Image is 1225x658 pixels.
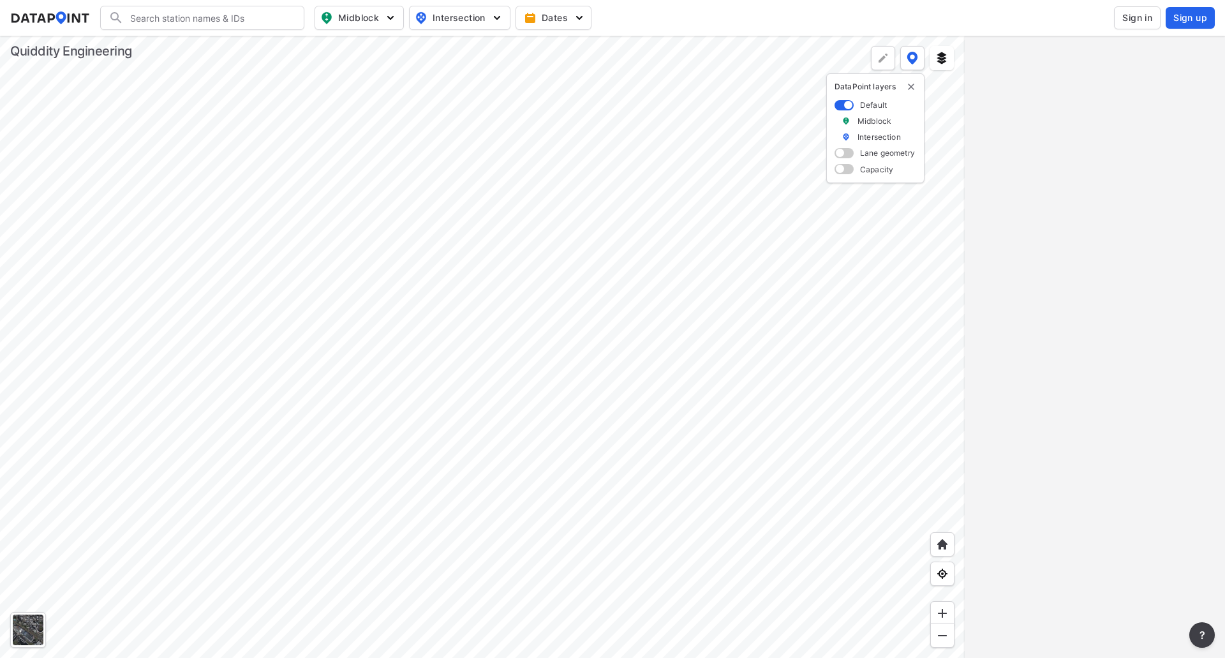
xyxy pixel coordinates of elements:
[936,538,949,551] img: +XpAUvaXAN7GudzAAAAAElFTkSuQmCC
[1173,11,1207,24] span: Sign up
[930,601,954,625] div: Zoom in
[936,629,949,642] img: MAAAAAElFTkSuQmCC
[315,6,404,30] button: Midblock
[384,11,397,24] img: 5YPKRKmlfpI5mqlR8AD95paCi+0kK1fRFDJSaMmawlwaeJcJwk9O2fotCW5ve9gAAAAASUVORK5CYII=
[871,46,895,70] div: Polygon tool
[1163,7,1215,29] a: Sign up
[319,10,334,26] img: map_pin_mid.602f9df1.svg
[935,52,948,64] img: layers.ee07997e.svg
[1122,11,1152,24] span: Sign in
[842,116,850,126] img: marker_Midblock.5ba75e30.svg
[409,6,510,30] button: Intersection
[906,82,916,92] button: delete
[857,116,891,126] label: Midblock
[1166,7,1215,29] button: Sign up
[320,10,396,26] span: Midblock
[860,100,887,110] label: Default
[516,6,591,30] button: Dates
[1114,6,1161,29] button: Sign in
[860,147,915,158] label: Lane geometry
[1197,627,1207,643] span: ?
[860,164,893,175] label: Capacity
[415,10,502,26] span: Intersection
[10,42,132,60] div: Quiddity Engineering
[930,562,954,586] div: View my location
[10,11,90,24] img: dataPointLogo.9353c09d.svg
[526,11,583,24] span: Dates
[930,624,954,648] div: Zoom out
[413,10,429,26] img: map_pin_int.54838e6b.svg
[936,567,949,580] img: zeq5HYn9AnE9l6UmnFLPAAAAAElFTkSuQmCC
[10,612,46,648] div: Toggle basemap
[1111,6,1163,29] a: Sign in
[877,52,889,64] img: +Dz8AAAAASUVORK5CYII=
[936,607,949,620] img: ZvzfEJKXnyWIrJytrsY285QMwk63cM6Drc+sIAAAAASUVORK5CYII=
[835,82,916,92] p: DataPoint layers
[573,11,586,24] img: 5YPKRKmlfpI5mqlR8AD95paCi+0kK1fRFDJSaMmawlwaeJcJwk9O2fotCW5ve9gAAAAASUVORK5CYII=
[930,46,954,70] button: External layers
[906,82,916,92] img: close-external-leyer.3061a1c7.svg
[524,11,537,24] img: calendar-gold.39a51dde.svg
[900,46,924,70] button: DataPoint layers
[930,532,954,557] div: Home
[491,11,503,24] img: 5YPKRKmlfpI5mqlR8AD95paCi+0kK1fRFDJSaMmawlwaeJcJwk9O2fotCW5ve9gAAAAASUVORK5CYII=
[857,131,901,142] label: Intersection
[842,131,850,142] img: marker_Intersection.6861001b.svg
[124,8,296,28] input: Search
[907,52,918,64] img: data-point-layers.37681fc9.svg
[1189,622,1215,648] button: more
